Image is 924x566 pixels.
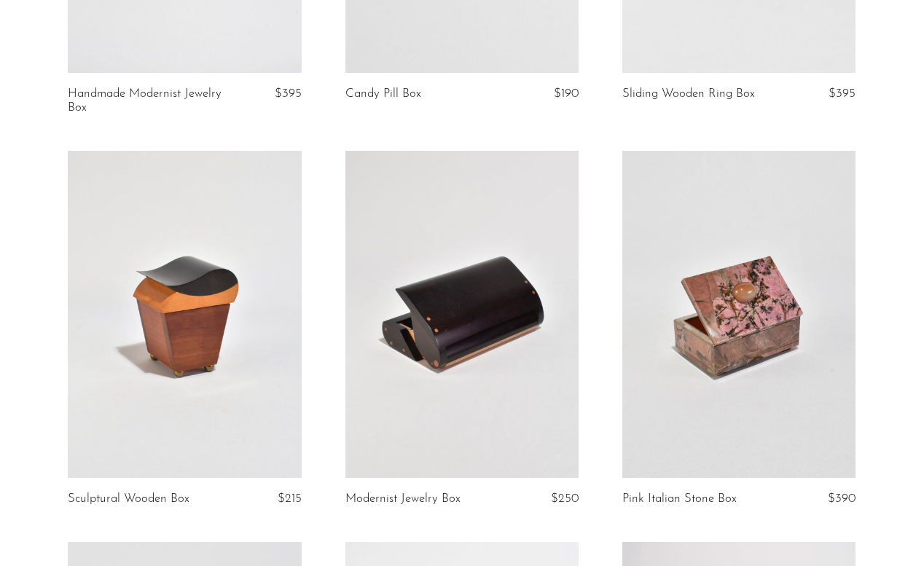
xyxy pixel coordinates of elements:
[829,87,856,100] span: $395
[345,87,421,101] a: Candy Pill Box
[551,492,579,505] span: $250
[828,492,856,505] span: $390
[278,492,302,505] span: $215
[68,492,189,506] a: Sculptural Wooden Box
[345,492,461,506] a: Modernist Jewelry Box
[622,492,737,506] a: Pink Italian Stone Box
[622,87,755,101] a: Sliding Wooden Ring Box
[275,87,302,100] span: $395
[554,87,579,100] span: $190
[68,87,222,114] a: Handmade Modernist Jewelry Box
